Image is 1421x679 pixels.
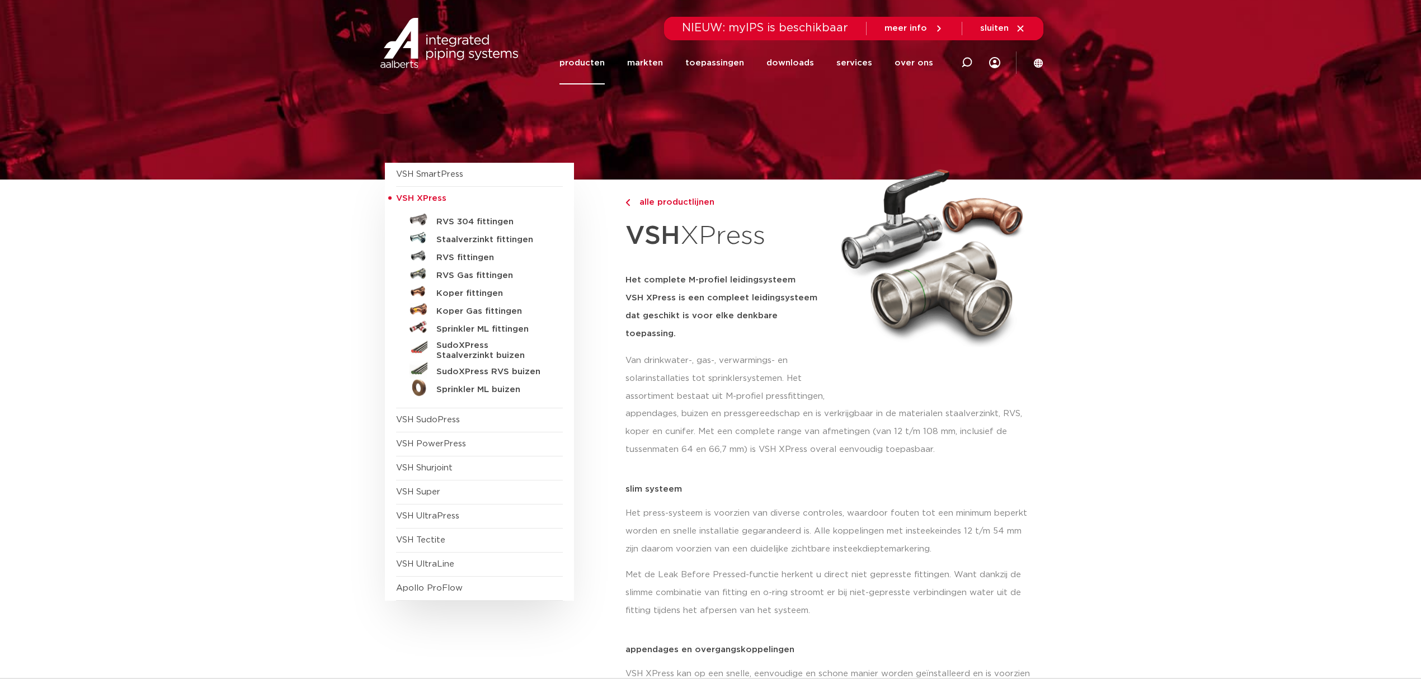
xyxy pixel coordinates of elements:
a: sluiten [980,23,1025,34]
a: producten [559,41,605,84]
a: VSH Super [396,488,440,496]
p: Het press-systeem is voorzien van diverse controles, waardoor fouten tot een minimum beperkt word... [625,504,1037,558]
a: alle productlijnen [625,196,828,209]
a: VSH Tectite [396,536,445,544]
img: chevron-right.svg [625,199,630,206]
a: VSH SmartPress [396,170,463,178]
p: slim systeem [625,485,1037,493]
p: Met de Leak Before Pressed-functie herkent u direct niet gepresste fittingen. Want dankzij de sli... [625,566,1037,620]
a: services [836,41,872,84]
p: appendages en overgangskoppelingen [625,645,1037,654]
a: VSH Shurjoint [396,464,453,472]
a: Sprinkler ML buizen [396,379,563,397]
strong: VSH [625,223,680,249]
h1: XPress [625,215,828,258]
nav: Menu [559,41,933,84]
a: meer info [884,23,944,34]
a: toepassingen [685,41,744,84]
a: VSH PowerPress [396,440,466,448]
a: VSH SudoPress [396,416,460,424]
a: over ons [895,41,933,84]
a: Koper Gas fittingen [396,300,563,318]
a: Sprinkler ML fittingen [396,318,563,336]
a: Koper fittingen [396,282,563,300]
a: RVS fittingen [396,247,563,265]
a: downloads [766,41,814,84]
h5: Sprinkler ML fittingen [436,324,547,334]
span: meer info [884,24,927,32]
a: VSH UltraLine [396,560,454,568]
a: RVS Gas fittingen [396,265,563,282]
h5: RVS 304 fittingen [436,217,547,227]
span: alle productlijnen [633,198,714,206]
a: Apollo ProFlow [396,584,463,592]
p: appendages, buizen en pressgereedschap en is verkrijgbaar in de materialen staalverzinkt, RVS, ko... [625,405,1037,459]
h5: RVS fittingen [436,253,547,263]
a: markten [627,41,663,84]
span: sluiten [980,24,1009,32]
a: SudoXPress Staalverzinkt buizen [396,336,563,361]
h5: RVS Gas fittingen [436,271,547,281]
a: Staalverzinkt fittingen [396,229,563,247]
h5: SudoXPress RVS buizen [436,367,547,377]
h5: SudoXPress Staalverzinkt buizen [436,341,547,361]
h5: Koper Gas fittingen [436,307,547,317]
p: Van drinkwater-, gas-, verwarmings- en solarinstallaties tot sprinklersystemen. Het assortiment b... [625,352,828,405]
a: VSH UltraPress [396,512,459,520]
span: NIEUW: myIPS is beschikbaar [682,22,848,34]
h5: Staalverzinkt fittingen [436,235,547,245]
h5: Sprinkler ML buizen [436,385,547,395]
h5: Koper fittingen [436,289,547,299]
a: RVS 304 fittingen [396,211,563,229]
a: SudoXPress RVS buizen [396,361,563,379]
h5: Het complete M-profiel leidingsysteem VSH XPress is een compleet leidingsysteem dat geschikt is v... [625,271,828,343]
span: VSH XPress [396,194,446,202]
